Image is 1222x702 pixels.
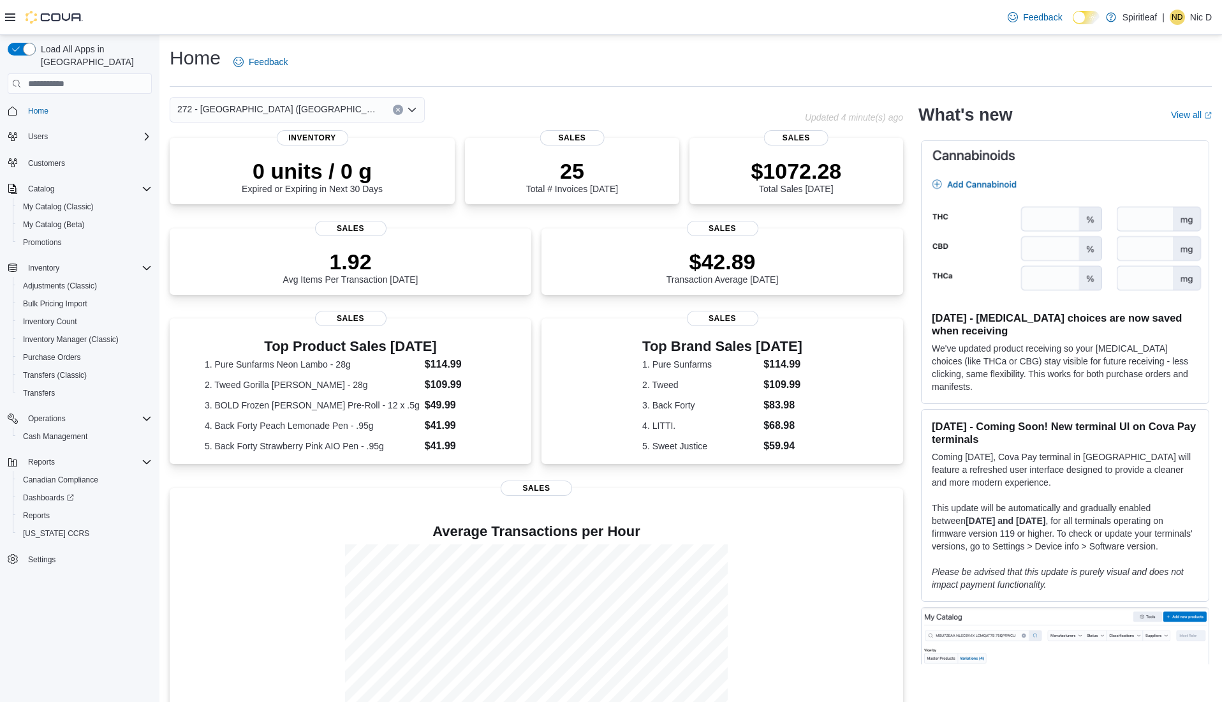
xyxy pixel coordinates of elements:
[23,103,54,119] a: Home
[425,398,496,413] dd: $49.99
[763,357,802,372] dd: $114.99
[13,277,157,295] button: Adjustments (Classic)
[13,234,157,251] button: Promotions
[205,440,420,452] dt: 5. Back Forty Strawberry Pink AIO Pen - .95g
[3,550,157,569] button: Settings
[3,128,157,146] button: Users
[526,158,618,194] div: Total # Invoices [DATE]
[642,378,758,391] dt: 2. Tweed
[1073,11,1100,24] input: Dark Mode
[642,419,758,432] dt: 4. LITTI.
[228,49,293,75] a: Feedback
[1170,10,1185,25] div: Nic D
[28,131,48,142] span: Users
[18,429,92,444] a: Cash Management
[805,112,903,123] p: Updated 4 minute(s) ago
[763,438,802,454] dd: $59.94
[18,199,99,214] a: My Catalog (Classic)
[277,130,348,146] span: Inventory
[642,339,802,354] h3: Top Brand Sales [DATE]
[751,158,841,184] p: $1072.28
[28,457,55,467] span: Reports
[18,508,152,523] span: Reports
[3,410,157,428] button: Operations
[13,216,157,234] button: My Catalog (Beta)
[1003,4,1067,30] a: Feedback
[526,158,618,184] p: 25
[3,453,157,471] button: Reports
[13,198,157,216] button: My Catalog (Classic)
[18,332,124,347] a: Inventory Manager (Classic)
[180,524,893,539] h4: Average Transactions per Hour
[18,278,102,294] a: Adjustments (Classic)
[1190,10,1212,25] p: Nic D
[18,490,152,505] span: Dashboards
[23,299,87,309] span: Bulk Pricing Import
[28,158,65,168] span: Customers
[18,217,152,232] span: My Catalog (Beta)
[763,398,802,413] dd: $83.98
[23,237,62,248] span: Promotions
[23,154,152,170] span: Customers
[425,377,496,392] dd: $109.99
[18,235,67,250] a: Promotions
[242,158,383,194] div: Expired or Expiring in Next 30 Days
[932,502,1198,553] p: This update will be automatically and gradually enabled between , for all terminals operating on ...
[249,56,288,68] span: Feedback
[205,419,420,432] dt: 4. Back Forty Peach Lemonade Pen - .95g
[205,358,420,371] dt: 1. Pure Sunfarms Neon Lambo - 28g
[687,311,758,326] span: Sales
[23,129,53,144] button: Users
[18,385,152,401] span: Transfers
[13,331,157,348] button: Inventory Manager (Classic)
[23,475,98,485] span: Canadian Compliance
[18,350,152,365] span: Purchase Orders
[13,295,157,313] button: Bulk Pricing Import
[23,551,152,567] span: Settings
[18,526,152,541] span: Washington CCRS
[501,481,572,496] span: Sales
[407,105,417,115] button: Open list of options
[23,352,81,362] span: Purchase Orders
[23,454,152,470] span: Reports
[687,221,758,236] span: Sales
[36,43,152,68] span: Load All Apps in [GEOGRAPHIC_DATA]
[13,525,157,542] button: [US_STATE] CCRS
[764,130,828,146] span: Sales
[315,221,386,236] span: Sales
[23,334,119,345] span: Inventory Manager (Classic)
[18,368,92,383] a: Transfers (Classic)
[28,263,59,273] span: Inventory
[23,454,60,470] button: Reports
[242,158,383,184] p: 0 units / 0 g
[1123,10,1157,25] p: Spiritleaf
[666,249,779,274] p: $42.89
[18,385,60,401] a: Transfers
[177,101,380,117] span: 272 - [GEOGRAPHIC_DATA] ([GEOGRAPHIC_DATA])
[23,388,55,398] span: Transfers
[18,472,152,488] span: Canadian Compliance
[3,259,157,277] button: Inventory
[18,368,152,383] span: Transfers (Classic)
[1172,10,1182,25] span: ND
[18,217,90,232] a: My Catalog (Beta)
[23,511,50,521] span: Reports
[425,438,496,454] dd: $41.99
[18,332,152,347] span: Inventory Manager (Classic)
[13,366,157,384] button: Transfers (Classic)
[23,181,59,197] button: Catalog
[642,440,758,452] dt: 5. Sweet Justice
[932,420,1198,445] h3: [DATE] - Coming Soon! New terminal UI on Cova Pay terminals
[13,384,157,402] button: Transfers
[932,311,1198,337] h3: [DATE] - [MEDICAL_DATA] choices are now saved when receiving
[23,103,152,119] span: Home
[3,153,157,172] button: Customers
[3,101,157,120] button: Home
[751,158,841,194] div: Total Sales [DATE]
[18,526,94,541] a: [US_STATE] CCRS
[23,220,85,230] span: My Catalog (Beta)
[932,451,1198,489] p: Coming [DATE], Cova Pay terminal in [GEOGRAPHIC_DATA] will feature a refreshed user interface des...
[642,399,758,412] dt: 3. Back Forty
[666,249,779,285] div: Transaction Average [DATE]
